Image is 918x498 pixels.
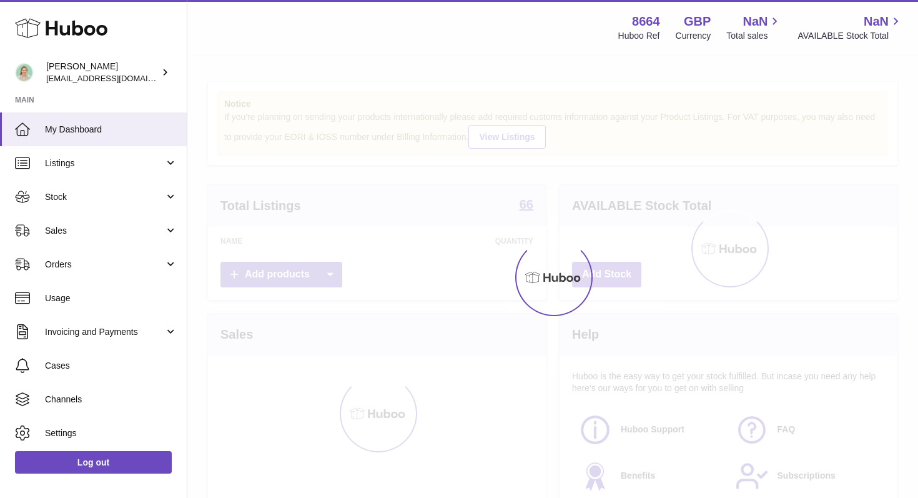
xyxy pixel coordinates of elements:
a: NaN Total sales [726,13,782,42]
a: NaN AVAILABLE Stock Total [797,13,903,42]
div: Currency [676,30,711,42]
strong: 8664 [632,13,660,30]
span: Sales [45,225,164,237]
span: Invoicing and Payments [45,326,164,338]
div: Huboo Ref [618,30,660,42]
div: [PERSON_NAME] [46,61,159,84]
a: Log out [15,451,172,474]
span: NaN [743,13,767,30]
span: Orders [45,259,164,271]
span: Usage [45,292,177,304]
span: Settings [45,427,177,439]
span: Listings [45,157,164,169]
span: NaN [864,13,889,30]
span: Channels [45,394,177,406]
span: AVAILABLE Stock Total [797,30,903,42]
span: My Dashboard [45,124,177,136]
img: hello@thefacialcuppingexpert.com [15,63,34,82]
span: Cases [45,360,177,372]
strong: GBP [684,13,711,30]
span: [EMAIL_ADDRESS][DOMAIN_NAME] [46,73,184,83]
span: Stock [45,191,164,203]
span: Total sales [726,30,782,42]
